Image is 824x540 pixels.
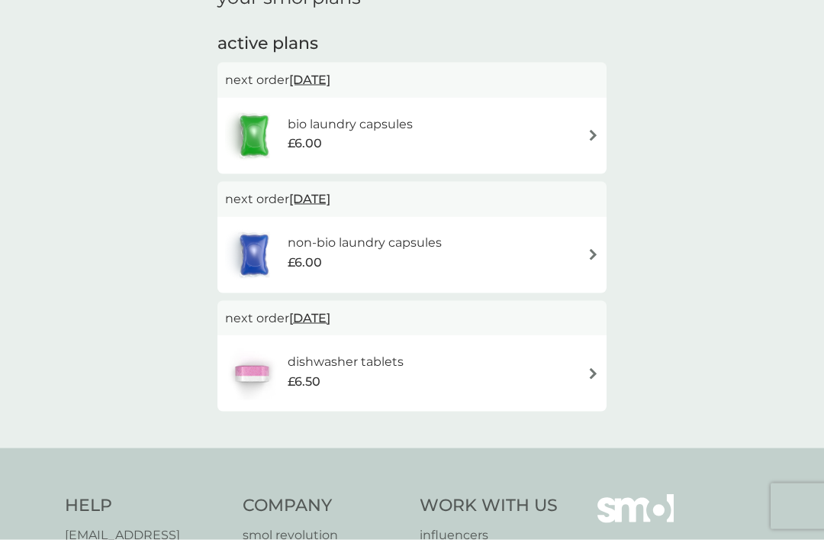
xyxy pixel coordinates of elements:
[288,233,442,253] h6: non-bio laundry capsules
[587,249,599,260] img: arrow right
[587,130,599,141] img: arrow right
[217,32,607,56] h2: active plans
[289,65,330,95] span: [DATE]
[225,309,599,328] p: next order
[225,70,599,90] p: next order
[225,109,283,163] img: bio laundry capsules
[225,189,599,209] p: next order
[288,372,320,392] span: £6.50
[243,494,405,518] h4: Company
[289,303,330,333] span: [DATE]
[65,494,227,518] h4: Help
[288,253,322,273] span: £6.00
[288,134,322,154] span: £6.00
[225,347,278,400] img: dishwasher tablets
[288,352,404,372] h6: dishwasher tablets
[289,184,330,214] span: [DATE]
[587,368,599,380] img: arrow right
[420,494,558,518] h4: Work With Us
[288,115,413,134] h6: bio laundry capsules
[225,228,283,282] img: non-bio laundry capsules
